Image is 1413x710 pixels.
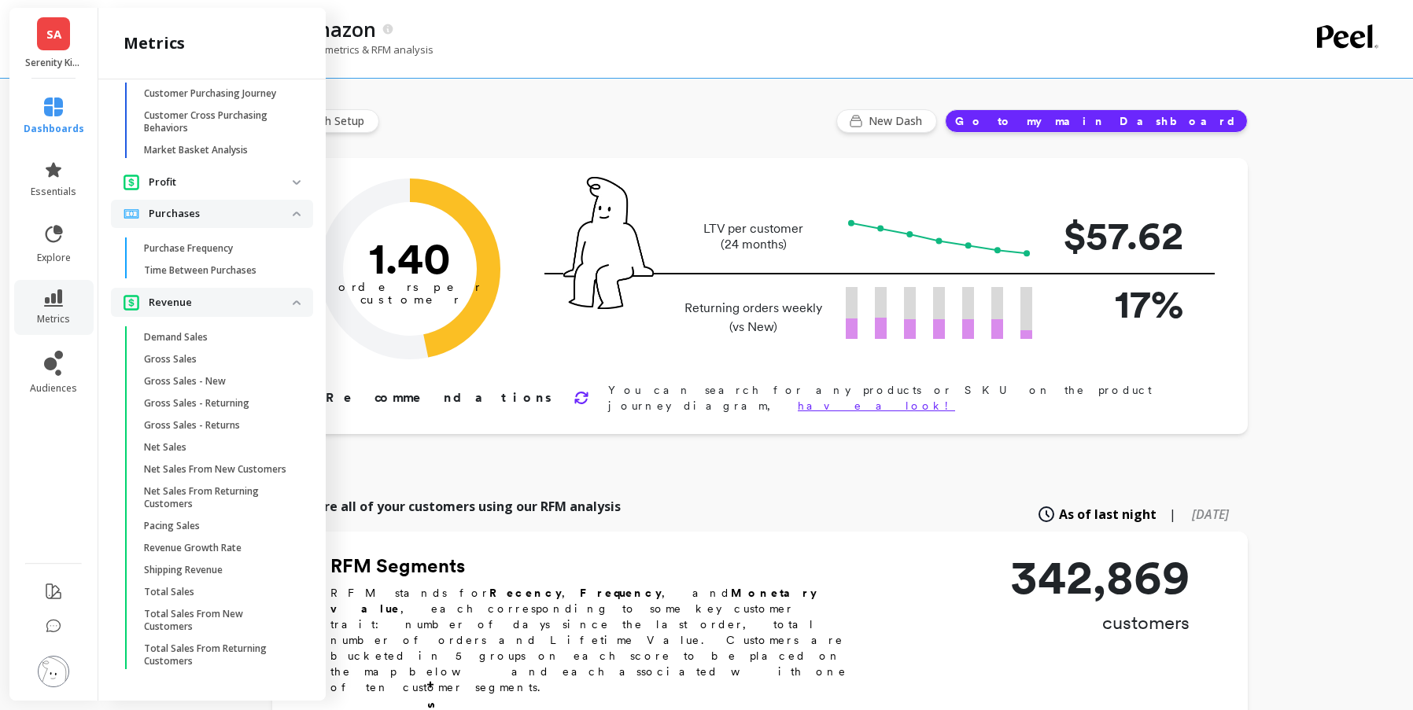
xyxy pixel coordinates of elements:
[869,113,927,129] span: New Dash
[680,221,827,252] p: LTV per customer (24 months)
[563,177,654,309] img: pal seatted on line
[293,300,301,305] img: down caret icon
[144,397,249,410] p: Gross Sales - Returning
[46,25,61,43] span: SA
[272,109,379,133] button: Finish Setup
[1192,506,1229,523] span: [DATE]
[24,123,84,135] span: dashboards
[124,209,139,219] img: navigation item icon
[1059,505,1157,524] span: As of last night
[30,382,77,395] span: audiences
[326,388,555,407] p: Recommendations
[144,441,186,454] p: Net Sales
[144,586,194,598] p: Total Sales
[580,587,662,599] b: Frequency
[144,485,294,510] p: Net Sales From Returning Customers
[680,299,827,337] p: Returning orders weekly (vs New)
[144,520,200,532] p: Pacing Sales
[144,375,226,388] p: Gross Sales - New
[836,109,937,133] button: New Dash
[144,542,242,554] p: Revenue Growth Rate
[149,175,293,190] p: Profit
[31,186,76,198] span: essentials
[1169,505,1176,524] span: |
[293,180,301,185] img: down caret icon
[149,295,293,311] p: Revenue
[38,656,69,687] img: profile picture
[489,587,562,599] b: Recency
[330,585,865,695] p: RFM stands for , , and , each corresponding to some key customer trait: number of days since the ...
[144,353,197,366] p: Gross Sales
[144,463,286,476] p: Net Sales From New Customers
[369,232,451,284] text: 1.40
[291,497,621,516] p: Explore all of your customers using our RFM analysis
[302,113,369,129] span: Finish Setup
[608,382,1197,414] p: You can search for any products or SKU on the product journey diagram,
[144,419,240,432] p: Gross Sales - Returns
[144,144,248,156] p: Market Basket Analysis
[798,399,955,412] a: have a look!
[338,280,481,294] tspan: orders per
[124,32,185,54] h2: metrics
[1057,274,1183,333] p: 17%
[360,292,460,307] tspan: customer
[144,608,294,633] p: Total Sales From New Customers
[124,174,139,190] img: navigation item icon
[1010,554,1190,601] p: 342,869
[25,57,83,69] p: Serenity Kids - Amazon
[144,264,256,277] p: Time Between Purchases
[144,109,294,134] p: Customer Cross Purchasing Behaviors
[293,212,301,216] img: down caret icon
[144,331,208,344] p: Demand Sales
[149,206,293,222] p: Purchases
[124,294,139,311] img: navigation item icon
[144,242,233,255] p: Purchase Frequency
[37,313,70,326] span: metrics
[1057,206,1183,265] p: $57.62
[144,87,276,100] p: Customer Purchasing Journey
[330,554,865,579] h2: RFM Segments
[1010,610,1190,635] p: customers
[945,109,1248,133] button: Go to my main Dashboard
[37,252,71,264] span: explore
[144,564,223,576] p: Shipping Revenue
[144,642,294,668] p: Total Sales From Returning Customers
